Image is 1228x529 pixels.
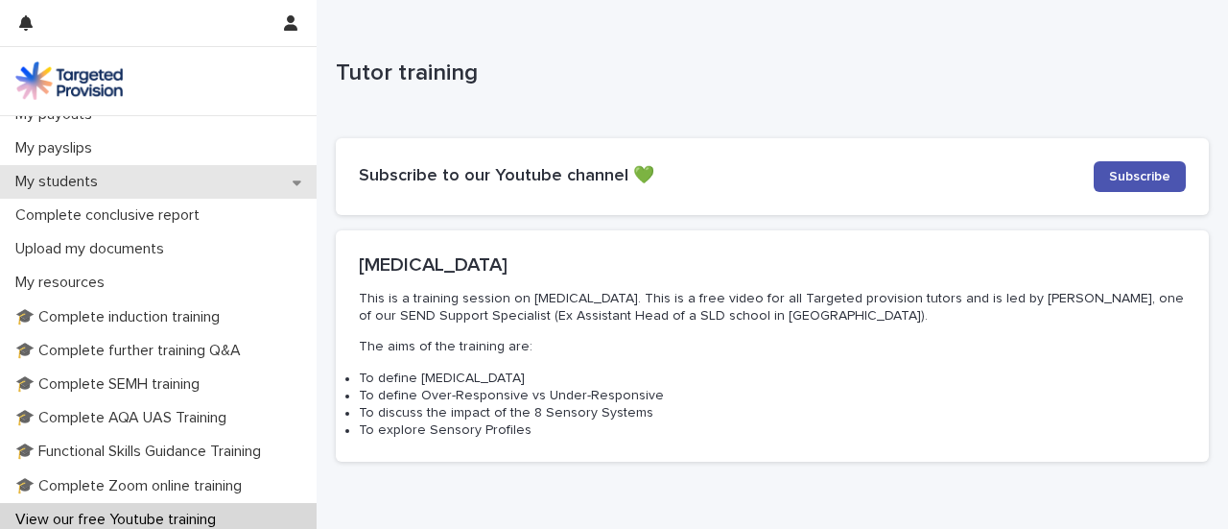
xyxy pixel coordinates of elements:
[8,308,235,326] p: 🎓 Complete induction training
[8,511,231,529] p: View our free Youtube training
[359,421,1186,439] li: To explore Sensory Profiles
[8,173,113,191] p: My students
[8,409,242,427] p: 🎓 Complete AQA UAS Training
[359,370,1186,387] li: To define [MEDICAL_DATA]
[8,342,256,360] p: 🎓 Complete further training Q&A
[1109,170,1170,183] span: Subscribe
[8,274,120,292] p: My resources
[336,60,1201,87] p: Tutor training
[359,404,1186,421] li: To discuss the impact of the 8 Sensory Systems
[8,139,107,157] p: My payslips
[359,166,1094,187] h2: Subscribe to our Youtube channel 💚
[1094,161,1186,192] a: Subscribe
[359,290,1186,325] p: This is a training session on [MEDICAL_DATA]. This is a free video for all Targeted provision tut...
[8,477,257,495] p: 🎓 Complete Zoom online training
[359,338,1186,355] p: The aims of the training are:
[8,206,215,225] p: Complete conclusive report
[359,387,1186,404] li: To define Over-Responsive vs Under-Responsive
[8,443,276,461] p: 🎓 Functional Skills Guidance Training
[359,253,1186,277] h2: [MEDICAL_DATA]
[15,61,123,100] img: M5nRWzHhSzIhMunXDL62
[8,375,215,394] p: 🎓 Complete SEMH training
[8,240,179,258] p: Upload my documents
